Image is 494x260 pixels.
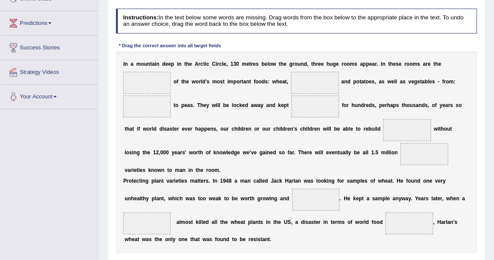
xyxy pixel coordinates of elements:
[409,61,412,67] b: o
[329,61,332,67] b: u
[442,102,445,108] b: e
[369,78,372,84] b: e
[256,78,259,84] b: o
[347,61,350,67] b: o
[379,102,382,108] b: p
[190,102,193,108] b: s
[232,102,233,108] b: l
[212,78,217,84] b: m
[0,60,98,82] a: Strategy Videos
[351,102,354,108] b: h
[428,78,429,84] b: l
[254,78,256,84] b: f
[360,78,361,84] b: t
[391,78,394,84] b: e
[282,78,285,84] b: a
[281,102,284,108] b: e
[240,78,242,84] b: r
[284,102,287,108] b: p
[272,78,276,84] b: w
[400,78,403,84] b: a
[432,78,435,84] b: s
[387,102,390,108] b: h
[284,61,287,67] b: e
[265,61,268,67] b: e
[123,14,158,21] b: Instructions:
[422,78,425,84] b: a
[393,61,396,67] b: e
[125,126,126,132] b: t
[390,102,393,108] b: a
[210,126,213,132] b: n
[294,61,297,67] b: o
[256,61,259,67] b: s
[369,61,372,67] b: e
[187,102,190,108] b: a
[227,126,229,132] b: r
[181,78,183,84] b: t
[413,102,416,108] b: s
[417,61,420,67] b: s
[212,61,216,67] b: C
[195,61,198,67] b: A
[205,61,206,67] b: i
[183,78,186,84] b: h
[403,78,406,84] b: s
[253,102,257,108] b: w
[174,126,177,132] b: e
[376,61,378,67] b: .
[235,126,238,132] b: h
[253,61,256,67] b: e
[207,78,210,84] b: s
[260,102,263,108] b: y
[421,102,424,108] b: d
[164,126,167,132] b: s
[186,78,189,84] b: e
[244,126,246,132] b: r
[147,126,150,132] b: o
[360,61,363,67] b: a
[364,78,366,84] b: t
[268,126,271,132] b: r
[381,61,382,67] b: I
[265,78,268,84] b: s
[439,102,442,108] b: y
[227,78,229,84] b: i
[269,61,272,67] b: o
[201,78,202,84] b: l
[233,61,236,67] b: 3
[301,61,304,67] b: n
[251,102,254,108] b: a
[456,102,459,108] b: s
[266,102,269,108] b: a
[426,61,428,67] b: r
[193,102,194,108] b: .
[143,126,146,132] b: w
[126,126,129,132] b: h
[123,95,171,117] span: Drop target
[435,102,436,108] b: f
[450,102,453,108] b: s
[281,61,284,67] b: h
[438,61,441,67] b: e
[445,102,448,108] b: a
[216,126,217,132] b: ,
[424,78,427,84] b: b
[152,126,153,132] b: l
[333,61,336,67] b: g
[162,61,165,67] b: d
[444,78,446,84] b: r
[150,126,152,132] b: r
[287,102,289,108] b: t
[442,78,444,84] b: f
[344,78,347,84] b: n
[217,61,219,67] b: r
[241,78,243,84] b: t
[254,126,257,132] b: o
[354,61,357,67] b: s
[259,78,262,84] b: o
[178,61,181,67] b: n
[406,102,409,108] b: o
[268,78,269,84] b: :
[123,61,125,67] b: I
